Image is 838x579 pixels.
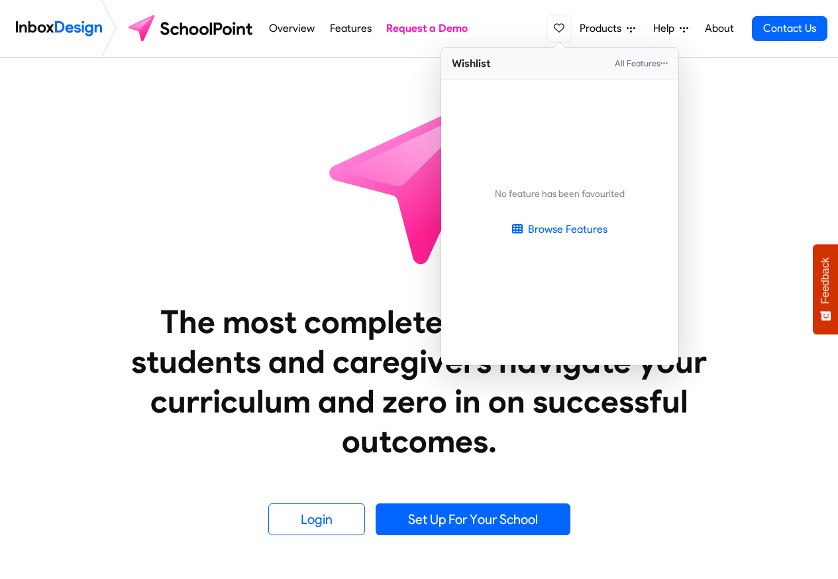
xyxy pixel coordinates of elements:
[501,217,619,242] a: Browse Features
[495,187,625,201] div: No feature has been favourited
[452,56,490,72] span: Wishlist
[648,15,694,42] a: Help
[653,21,680,36] span: Help
[266,15,319,42] a: Overview
[574,15,641,42] a: Products
[615,58,668,68] a: All Features
[752,16,827,41] a: Contact Us
[819,257,831,304] span: Feedback
[300,58,539,296] img: icon_schoolpoint.svg
[268,503,365,535] a: Login
[580,21,627,36] span: Products
[376,503,570,535] a: Set Up For Your School
[122,13,262,44] img: schoolpoint logo
[701,15,737,42] a: About
[105,302,734,461] heading: The most complete solution to help students and caregivers navigate your curriculum and zero in o...
[383,15,472,42] a: Request a Demo
[813,244,838,334] button: Feedback - Show survey
[326,15,375,42] a: Features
